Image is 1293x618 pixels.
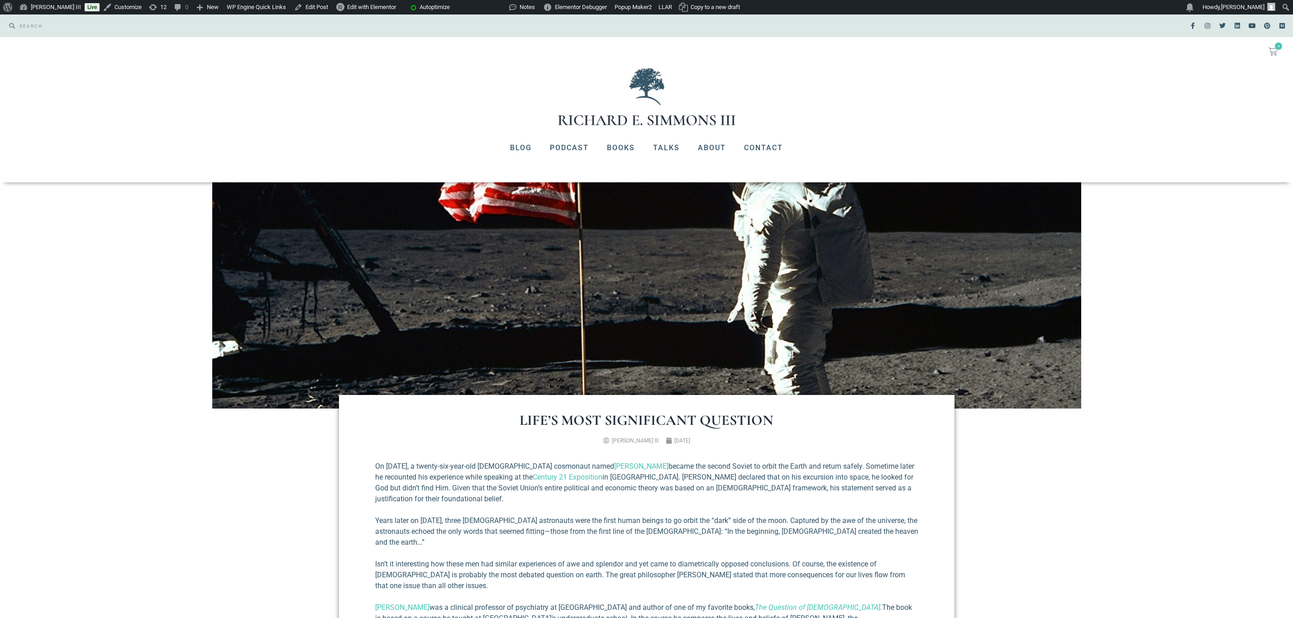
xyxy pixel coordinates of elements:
p: On [DATE], a twenty-six-year-old [DEMOGRAPHIC_DATA] cosmonaut named became the second Soviet to o... [375,461,918,504]
input: SEARCH [15,19,642,33]
img: nasa-UeSpvB0Qo88-unsplash [212,182,1081,409]
em: . [755,603,882,612]
a: Books [598,136,644,160]
p: Years later on [DATE], three [DEMOGRAPHIC_DATA] astronauts were the first human beings to go orbi... [375,515,918,548]
a: Podcast [541,136,598,160]
span: 2 [649,4,652,10]
a: Talks [644,136,689,160]
a: Blog [501,136,541,160]
a: Century 21 Exposition [533,473,602,481]
a: About [689,136,735,160]
a: 0 [1258,42,1288,62]
span: [PERSON_NAME] III [612,437,658,444]
a: [PERSON_NAME] [614,462,668,471]
a: Contact [735,136,792,160]
time: [DATE] [674,437,690,444]
a: [PERSON_NAME] [375,603,429,612]
img: Views over 48 hours. Click for more Jetpack Stats. [458,2,509,13]
h1: Life’s Most Significant Question [375,413,918,428]
a: [DATE] [666,437,690,445]
span: [PERSON_NAME] [1221,4,1264,10]
p: Isn’t it interesting how these men had similar experiences of awe and splendor and yet came to di... [375,559,918,591]
a: Live [85,3,100,11]
span: Edit with Elementor [347,4,396,10]
a: The Question of [DEMOGRAPHIC_DATA] [755,603,880,612]
span: 0 [1275,43,1282,50]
